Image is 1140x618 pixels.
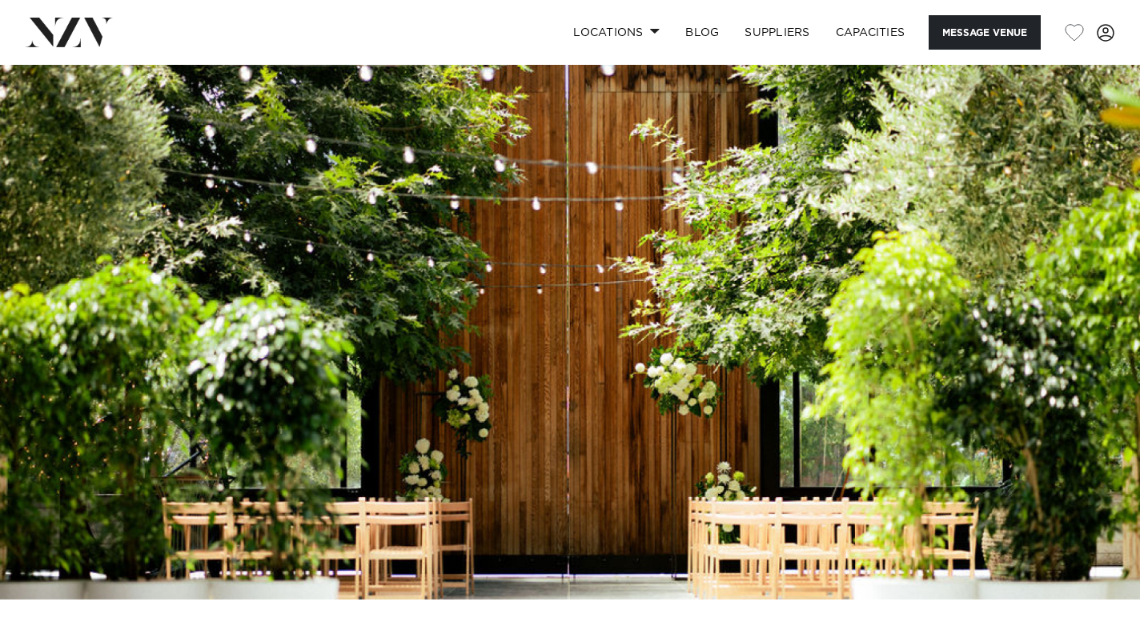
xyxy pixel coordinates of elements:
[26,18,113,46] img: nzv-logo.png
[929,15,1041,50] button: Message Venue
[823,15,918,50] a: Capacities
[560,15,672,50] a: Locations
[672,15,732,50] a: BLOG
[732,15,822,50] a: SUPPLIERS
